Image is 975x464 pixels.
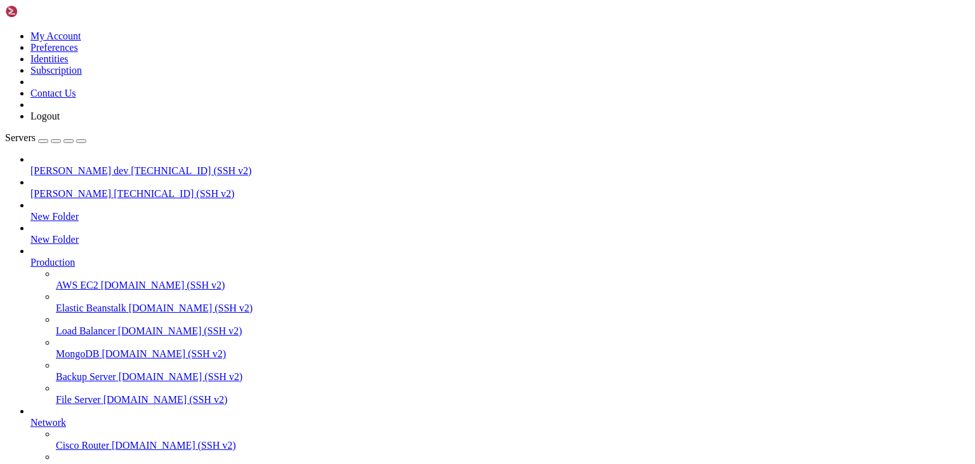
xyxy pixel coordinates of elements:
[119,371,243,382] span: [DOMAIN_NAME] (SSH v2)
[56,268,970,291] li: AWS EC2 [DOMAIN_NAME] (SSH v2)
[101,280,225,290] span: [DOMAIN_NAME] (SSH v2)
[56,303,970,314] a: Elastic Beanstalk [DOMAIN_NAME] (SSH v2)
[30,177,970,200] li: [PERSON_NAME] [TECHNICAL_ID] (SSH v2)
[56,280,98,290] span: AWS EC2
[30,188,970,200] a: [PERSON_NAME] [TECHNICAL_ID] (SSH v2)
[5,5,78,18] img: Shellngn
[30,165,128,176] span: [PERSON_NAME] dev
[30,165,970,177] a: [PERSON_NAME] dev [TECHNICAL_ID] (SSH v2)
[5,132,86,143] a: Servers
[30,222,970,245] li: New Folder
[129,303,253,313] span: [DOMAIN_NAME] (SSH v2)
[56,348,970,360] a: MongoDB [DOMAIN_NAME] (SSH v2)
[30,245,970,406] li: Production
[30,257,970,268] a: Production
[103,394,228,405] span: [DOMAIN_NAME] (SSH v2)
[30,417,970,428] a: Network
[56,325,970,337] a: Load Balancer [DOMAIN_NAME] (SSH v2)
[56,303,126,313] span: Elastic Beanstalk
[56,348,99,359] span: MongoDB
[30,188,111,199] span: [PERSON_NAME]
[56,440,109,451] span: Cisco Router
[30,211,970,222] a: New Folder
[56,291,970,314] li: Elastic Beanstalk [DOMAIN_NAME] (SSH v2)
[56,337,970,360] li: MongoDB [DOMAIN_NAME] (SSH v2)
[30,200,970,222] li: New Folder
[30,257,75,268] span: Production
[114,188,234,199] span: [TECHNICAL_ID] (SSH v2)
[30,65,82,76] a: Subscription
[56,360,970,383] li: Backup Server [DOMAIN_NAME] (SSH v2)
[56,383,970,406] li: File Server [DOMAIN_NAME] (SSH v2)
[30,154,970,177] li: [PERSON_NAME] dev [TECHNICAL_ID] (SSH v2)
[131,165,251,176] span: [TECHNICAL_ID] (SSH v2)
[30,31,81,41] a: My Account
[112,440,236,451] span: [DOMAIN_NAME] (SSH v2)
[56,394,101,405] span: File Server
[30,111,60,121] a: Logout
[118,325,242,336] span: [DOMAIN_NAME] (SSH v2)
[30,42,78,53] a: Preferences
[30,234,970,245] a: New Folder
[5,132,36,143] span: Servers
[56,314,970,337] li: Load Balancer [DOMAIN_NAME] (SSH v2)
[56,325,116,336] span: Load Balancer
[30,53,69,64] a: Identities
[30,211,79,222] span: New Folder
[30,417,66,428] span: Network
[56,280,970,291] a: AWS EC2 [DOMAIN_NAME] (SSH v2)
[56,428,970,451] li: Cisco Router [DOMAIN_NAME] (SSH v2)
[56,394,970,406] a: File Server [DOMAIN_NAME] (SSH v2)
[102,348,226,359] span: [DOMAIN_NAME] (SSH v2)
[56,371,116,382] span: Backup Server
[56,440,970,451] a: Cisco Router [DOMAIN_NAME] (SSH v2)
[30,234,79,245] span: New Folder
[56,371,970,383] a: Backup Server [DOMAIN_NAME] (SSH v2)
[30,88,76,99] a: Contact Us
